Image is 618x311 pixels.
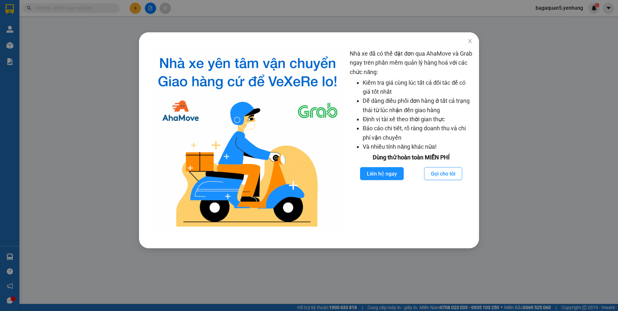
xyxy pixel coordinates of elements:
li: Dễ dàng điều phối đơn hàng ở tất cả trạng thái từ lúc nhận đến giao hàng [363,96,472,115]
li: Định vị tài xế theo thời gian thực [363,115,472,124]
span: Gọi cho tôi [431,170,455,178]
li: Báo cáo chi tiết, rõ ràng doanh thu và chi phí vận chuyển [363,124,472,142]
button: Gọi cho tôi [424,167,462,180]
span: Liên hệ ngay [367,170,397,178]
div: Dùng thử hoàn toàn MIỄN PHÍ [350,153,472,162]
img: logo [151,49,345,232]
button: Close [461,32,479,50]
li: Kiểm tra giá cùng lúc tất cả đối tác để có giá tốt nhất [363,78,472,97]
div: Nhà xe đã có thể đặt đơn qua AhaMove và Grab ngay trên phần mềm quản lý hàng hoá với các chức năng: [350,49,472,232]
button: Liên hệ ngay [360,167,404,180]
span: close [467,38,473,44]
li: Và nhiều tính năng khác nữa! [363,142,472,151]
